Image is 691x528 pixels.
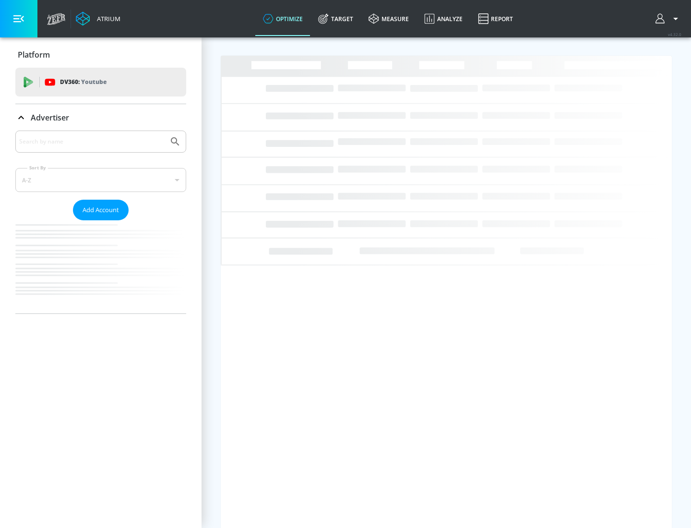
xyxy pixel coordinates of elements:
[60,77,107,87] p: DV360:
[73,200,129,220] button: Add Account
[417,1,470,36] a: Analyze
[310,1,361,36] a: Target
[361,1,417,36] a: measure
[93,14,120,23] div: Atrium
[15,220,186,313] nav: list of Advertiser
[83,204,119,216] span: Add Account
[31,112,69,123] p: Advertiser
[15,168,186,192] div: A-Z
[15,131,186,313] div: Advertiser
[668,32,681,37] span: v 4.32.0
[15,68,186,96] div: DV360: Youtube
[15,104,186,131] div: Advertiser
[81,77,107,87] p: Youtube
[15,41,186,68] div: Platform
[470,1,521,36] a: Report
[18,49,50,60] p: Platform
[76,12,120,26] a: Atrium
[255,1,310,36] a: optimize
[27,165,48,171] label: Sort By
[19,135,165,148] input: Search by name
